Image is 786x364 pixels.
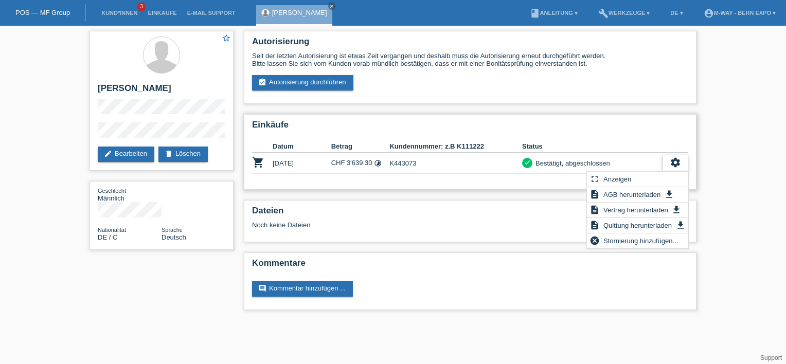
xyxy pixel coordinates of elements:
[15,9,70,16] a: POS — MF Group
[598,8,609,19] i: build
[389,140,522,153] th: Kundennummer: z.B K111222
[760,354,782,361] a: Support
[258,78,266,86] i: assignment_turned_in
[137,3,146,11] span: 3
[98,147,154,162] a: editBearbeiten
[98,188,126,194] span: Geschlecht
[593,10,655,16] a: buildWerkzeuge ▾
[252,156,264,169] i: POSP00027352
[252,221,566,229] div: Noch keine Dateien
[328,3,335,10] a: close
[331,153,390,174] td: CHF 3'639.30
[165,150,173,158] i: delete
[258,284,266,293] i: comment
[222,33,231,44] a: star_border
[329,4,334,9] i: close
[252,258,688,274] h2: Kommentare
[158,147,208,162] a: deleteLöschen
[522,140,663,153] th: Status
[589,174,600,184] i: fullscreen
[252,206,688,221] h2: Dateien
[162,233,186,241] span: Deutsch
[252,75,353,90] a: assignment_turned_inAutorisierung durchführen
[530,8,540,19] i: book
[273,140,331,153] th: Datum
[374,159,382,167] i: Fixe Raten (24 Raten)
[524,159,531,166] i: check
[589,189,600,199] i: description
[704,8,714,19] i: account_circle
[331,140,390,153] th: Betrag
[142,10,182,16] a: Einkäufe
[162,227,183,233] span: Sprache
[602,173,633,185] span: Anzeigen
[96,10,142,16] a: Kund*innen
[98,233,117,241] span: Deutschland / C / 03.01.1976
[602,188,662,201] span: AGB herunterladen
[98,187,162,202] div: Männlich
[252,120,688,135] h2: Einkäufe
[699,10,781,16] a: account_circlem-way - Bern Expo ▾
[665,10,688,16] a: DE ▾
[525,10,583,16] a: bookAnleitung ▾
[389,153,522,174] td: K443073
[532,158,610,169] div: Bestätigt, abgeschlossen
[252,37,688,52] h2: Autorisierung
[670,157,681,168] i: settings
[182,10,241,16] a: E-Mail Support
[252,52,688,67] div: Seit der letzten Autorisierung ist etwas Zeit vergangen und deshalb muss die Autorisierung erneut...
[98,83,225,99] h2: [PERSON_NAME]
[664,189,674,199] i: get_app
[273,153,331,174] td: [DATE]
[104,150,112,158] i: edit
[252,281,353,297] a: commentKommentar hinzufügen ...
[222,33,231,43] i: star_border
[98,227,126,233] span: Nationalität
[272,9,327,16] a: [PERSON_NAME]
